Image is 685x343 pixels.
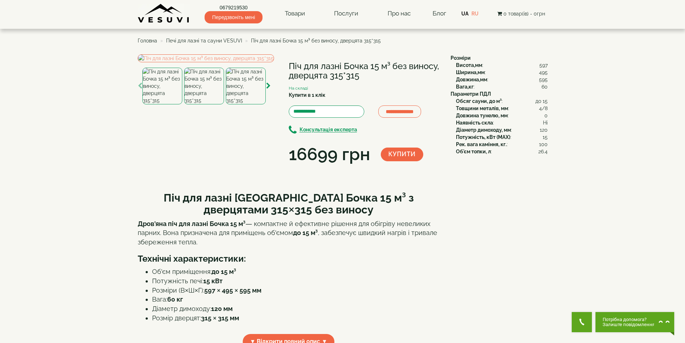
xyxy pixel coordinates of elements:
[543,134,548,141] span: 15
[456,76,548,83] div: :
[539,69,548,76] span: 495
[152,276,440,286] li: Потужність печі:
[204,286,261,294] strong: 597 × 495 × 595 мм
[471,11,479,17] a: RU
[456,120,493,126] b: Наявність скла
[205,11,262,23] span: Передзвоніть мені
[456,127,511,133] b: Діаметр димоходу, мм
[138,253,246,264] b: Технічні характеристики:
[138,4,190,23] img: Завод VESUVI
[152,304,440,313] li: Діаметр димоходу:
[495,10,547,18] button: 0 товар(ів) - 0грн
[538,148,548,155] span: 26.4
[211,268,236,275] strong: до 15 м³
[226,68,266,104] img: Піч для лазні Бочка 15 м³ без виносу, дверцята 315*315
[138,219,440,247] p: — компактне й ефективне рішення для обігріву невеликих парних. Вона призначена для приміщень об'є...
[433,10,446,17] a: Блог
[152,267,440,276] li: Об'єм приміщення:
[603,317,655,322] span: Потрібна допомога?
[138,220,246,227] strong: Дров'яна піч для лазні Бочка 15 м³
[456,105,548,112] div: :
[456,98,502,104] b: Обсяг сауни, до м³
[542,83,548,90] span: 60
[456,149,491,154] b: Об'єм топки, л
[539,76,548,83] span: 595
[451,55,471,61] b: Розміри
[381,148,423,161] button: Купити
[456,69,548,76] div: :
[451,91,491,97] b: Параметри ПДЛ
[166,38,242,44] a: Печі для лазні та сауни VESUVI
[456,69,485,75] b: Ширина,мм
[539,105,548,112] span: 4/8
[164,191,414,216] b: Піч для лазні [GEOGRAPHIC_DATA] Бочка 15 м³ з дверцятами 315×315 без виносу
[456,98,548,105] div: :
[539,62,548,69] span: 597
[152,286,440,295] li: Розміри (В×Ш×Г):
[456,84,474,90] b: Вага,кг
[167,295,183,303] strong: 60 кг
[595,312,674,332] button: Chat button
[544,112,548,119] span: 0
[456,77,487,82] b: Довжина,мм
[205,4,262,11] a: 0679219530
[456,105,508,111] b: Товщини металів, мм
[456,112,548,119] div: :
[456,62,548,69] div: :
[503,11,545,17] span: 0 товар(ів) - 0грн
[327,5,365,22] a: Послуги
[152,313,440,323] li: Розмір дверцят:
[456,83,548,90] div: :
[138,54,274,62] img: Піч для лазні Бочка 15 м³ без виносу, дверцята 315*315
[603,322,655,327] span: Залиште повідомлення
[461,11,469,17] a: UA
[289,142,370,167] div: 16699 грн
[289,86,308,91] small: На складі
[540,126,548,134] span: 120
[278,5,312,22] a: Товари
[380,5,418,22] a: Про нас
[572,312,592,332] button: Get Call button
[456,134,510,140] b: Потужність, кВт (MAX)
[456,141,548,148] div: :
[456,119,548,126] div: :
[289,62,440,81] h1: Піч для лазні Бочка 15 м³ без виносу, дверцята 315*315
[456,134,548,141] div: :
[251,38,381,44] span: Піч для лазні Бочка 15 м³ без виносу, дверцята 315*315
[543,119,548,126] span: Ні
[456,126,548,134] div: :
[203,277,223,285] strong: 15 кВт
[142,68,182,104] img: Піч для лазні Бочка 15 м³ без виносу, дверцята 315*315
[201,314,239,322] strong: 315 × 315 мм
[539,141,548,148] span: 100
[293,229,318,236] strong: до 15 м³
[152,295,440,304] li: Вага:
[300,127,357,133] b: Консультація експерта
[211,305,233,312] strong: 120 мм
[535,98,548,105] span: до 15
[456,113,508,118] b: Довжина тунелю, мм
[456,141,507,147] b: Рек. вага каміння, кг.
[456,62,482,68] b: Висота,мм
[456,148,548,155] div: :
[184,68,224,104] img: Піч для лазні Бочка 15 м³ без виносу, дверцята 315*315
[289,91,325,99] label: Купити в 1 клік
[138,38,157,44] a: Головна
